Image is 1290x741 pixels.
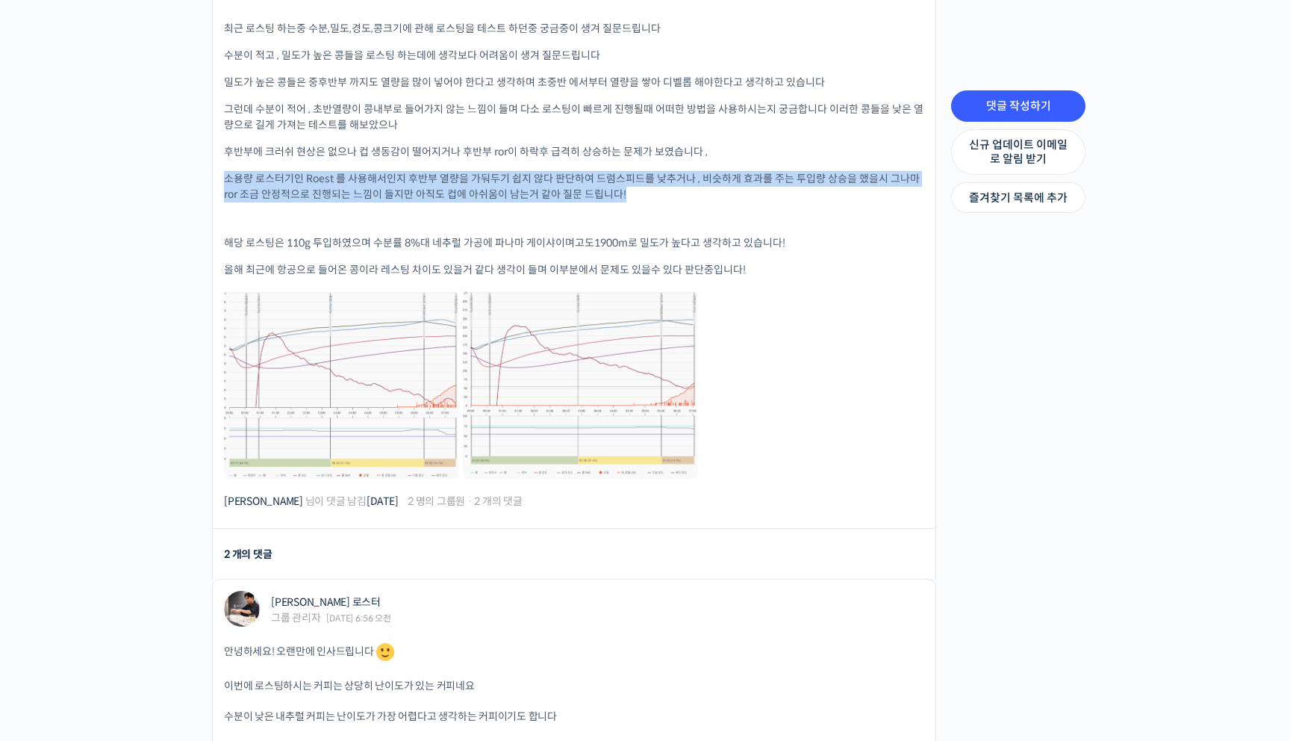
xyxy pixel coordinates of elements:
p: 올해 최근에 항공으로 들어온 콩이라 레스팅 차이도 있을거 같다 생각이 들며 이부분에서 문제도 있을수 있다 판단중입니다! [224,262,924,278]
span: [DATE] 6:56 오전 [326,614,390,623]
span: 설정 [231,496,249,508]
a: [PERSON_NAME] [224,494,303,508]
p: 수분이 낮은 내추럴 커피는 난이도가 가장 어렵다고 생각하는 커피이기도 합니다 [224,709,924,725]
span: 대화 [137,497,155,509]
p: 이번에 로스팅하시는 커피는 상당히 난이도가 있는 커피네요 [224,678,924,694]
p: 해당 로스팅은 110g 투입하였으며 수분률 8%대 네추럴 가공에 파나마 게이샤이며고도1900m로 밀도가 높다고 생각하고 있습니다! [224,235,924,251]
a: 설정 [193,474,287,511]
p: 수분이 적고 , 밀도가 높은 콩들을 로스팅 하는데에 생각보다 어려움이 생겨 질문드립니다 [224,48,924,63]
div: 그룹 관리자 [271,613,321,623]
div: 2 개의 댓글 [224,545,272,565]
a: 대화 [99,474,193,511]
p: 안녕하세요! 오랜만에 인사드립니다 [224,641,924,663]
a: 홈 [4,474,99,511]
a: 신규 업데이트 이메일로 알림 받기 [951,129,1085,175]
span: 홈 [47,496,56,508]
a: [DATE] [367,494,399,508]
a: 댓글 작성하기 [951,90,1085,122]
a: "윤원균 로스터"님 프로필 보기 [224,591,260,627]
a: [PERSON_NAME] 로스터 [271,595,381,609]
p: 최근 로스팅 하는중 수분,밀도,경도,콩크기에 관해 로스팅을 테스트 하던중 궁금중이 생겨 질문드립니다 [224,21,924,37]
span: 님이 댓글 남김 [224,496,398,506]
span: · [467,494,473,508]
p: 후반부에 크러쉬 현상은 없으나 컵 생동감이 떨어지거나 후반부 ror이 하락후 급격히 상승하는 문제가 보였습니다 , [224,144,924,160]
span: 2 명의 그룹원 [408,496,465,506]
p: 밀도가 높은 콩들은 중후반부 까지도 열량을 많이 넣어야 한다고 생각하며 초중반 에서부터 열량을 쌓아 디벨롭 해야한다고 생각하고 있습니다 [224,75,924,90]
img: 🙂 [376,643,394,661]
a: 즐겨찾기 목록에 추가 [951,182,1085,214]
span: 2 개의 댓글 [474,496,522,506]
p: 소용량 로스터기인 Roest 를 사용해서인지 후반부 열량을 가둬두기 쉽지 않다 판단하여 드럼스피드를 낮추거나 , 비슷하게 효과를 주는 투입량 상승을 했을시 그나마 ror 조금... [224,171,924,202]
p: 그런데 수분이 적어 , 초반열량이 콩내부로 들어가지 않는 느낌이 들며 다소 로스팅이 빠르게 진행될때 어떠한 방법을 사용하시는지 궁금합니다 이러한 콩들을 낮은 열량으로 길게 가... [224,102,924,133]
